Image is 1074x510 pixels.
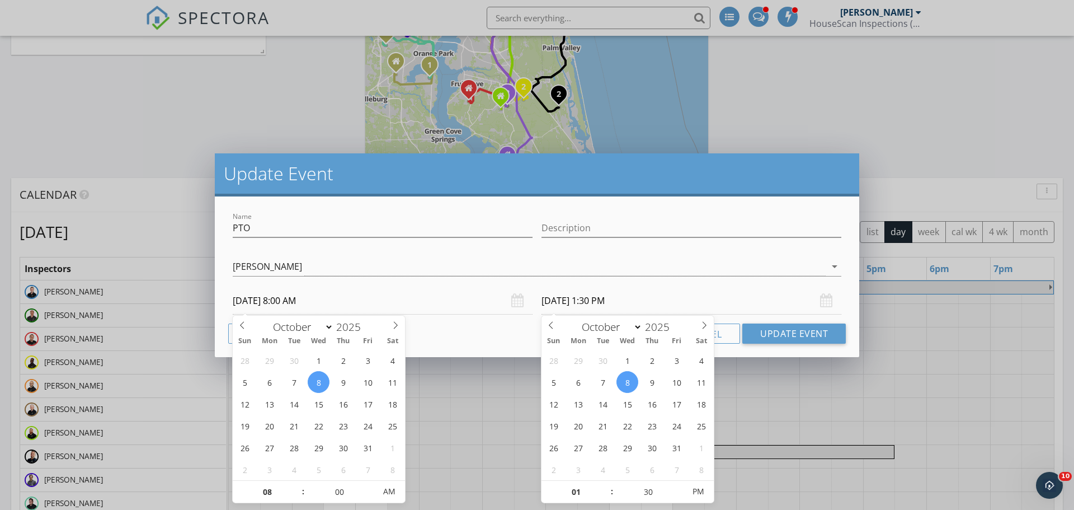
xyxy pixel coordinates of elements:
[616,371,638,393] span: October 8, 2025
[543,371,564,393] span: October 5, 2025
[257,338,282,345] span: Mon
[828,260,841,273] i: arrow_drop_down
[332,371,354,393] span: October 9, 2025
[283,349,305,371] span: September 30, 2025
[690,393,712,415] span: October 18, 2025
[332,349,354,371] span: October 2, 2025
[234,349,256,371] span: September 28, 2025
[690,458,712,480] span: November 8, 2025
[332,437,354,458] span: October 30, 2025
[541,338,566,345] span: Sun
[283,371,305,393] span: October 7, 2025
[234,371,256,393] span: October 5, 2025
[332,393,354,415] span: October 16, 2025
[331,338,356,345] span: Thu
[641,371,663,393] span: October 9, 2025
[742,324,846,344] button: Update Event
[234,458,256,480] span: November 2, 2025
[234,437,256,458] span: October 26, 2025
[640,338,665,345] span: Thu
[1036,472,1063,499] iframe: Intercom live chat
[592,458,614,480] span: November 4, 2025
[592,371,614,393] span: October 7, 2025
[543,437,564,458] span: October 26, 2025
[616,458,638,480] span: November 5, 2025
[233,287,533,315] input: Select date
[666,458,687,480] span: November 7, 2025
[616,415,638,437] span: October 22, 2025
[357,415,379,437] span: October 24, 2025
[666,349,687,371] span: October 3, 2025
[308,393,329,415] span: October 15, 2025
[591,338,615,345] span: Tue
[682,480,713,503] span: Click to toggle
[234,415,256,437] span: October 19, 2025
[641,393,663,415] span: October 16, 2025
[616,393,638,415] span: October 15, 2025
[283,393,305,415] span: October 14, 2025
[258,458,280,480] span: November 3, 2025
[381,458,403,480] span: November 8, 2025
[690,415,712,437] span: October 25, 2025
[282,338,307,345] span: Tue
[357,458,379,480] span: November 7, 2025
[592,437,614,458] span: October 28, 2025
[234,393,256,415] span: October 12, 2025
[567,349,589,371] span: September 29, 2025
[357,437,379,458] span: October 31, 2025
[283,415,305,437] span: October 21, 2025
[666,371,687,393] span: October 10, 2025
[543,349,564,371] span: September 28, 2025
[616,349,638,371] span: October 1, 2025
[689,338,714,345] span: Sat
[567,415,589,437] span: October 20, 2025
[374,480,404,503] span: Click to toggle
[357,371,379,393] span: October 10, 2025
[592,349,614,371] span: September 30, 2025
[381,349,403,371] span: October 4, 2025
[592,415,614,437] span: October 21, 2025
[258,349,280,371] span: September 29, 2025
[333,320,370,334] input: Year
[283,437,305,458] span: October 28, 2025
[228,324,298,344] button: Delete
[258,437,280,458] span: October 27, 2025
[307,338,331,345] span: Wed
[610,480,614,503] span: :
[665,338,689,345] span: Fri
[381,371,403,393] span: October 11, 2025
[332,458,354,480] span: November 6, 2025
[356,338,380,345] span: Fri
[357,393,379,415] span: October 17, 2025
[224,162,850,185] h2: Update Event
[690,437,712,458] span: November 1, 2025
[567,437,589,458] span: October 27, 2025
[380,338,405,345] span: Sat
[543,393,564,415] span: October 12, 2025
[302,480,305,503] span: :
[616,437,638,458] span: October 29, 2025
[690,349,712,371] span: October 4, 2025
[1059,472,1072,481] span: 10
[308,415,329,437] span: October 22, 2025
[308,371,329,393] span: October 8, 2025
[567,393,589,415] span: October 13, 2025
[308,349,329,371] span: October 1, 2025
[381,415,403,437] span: October 25, 2025
[308,458,329,480] span: November 5, 2025
[541,287,841,315] input: Select date
[567,371,589,393] span: October 6, 2025
[233,338,257,345] span: Sun
[666,437,687,458] span: October 31, 2025
[308,437,329,458] span: October 29, 2025
[642,320,679,334] input: Year
[566,338,591,345] span: Mon
[666,393,687,415] span: October 17, 2025
[690,371,712,393] span: October 11, 2025
[641,349,663,371] span: October 2, 2025
[233,261,302,272] div: [PERSON_NAME]
[332,415,354,437] span: October 23, 2025
[283,458,305,480] span: November 4, 2025
[543,458,564,480] span: November 2, 2025
[592,393,614,415] span: October 14, 2025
